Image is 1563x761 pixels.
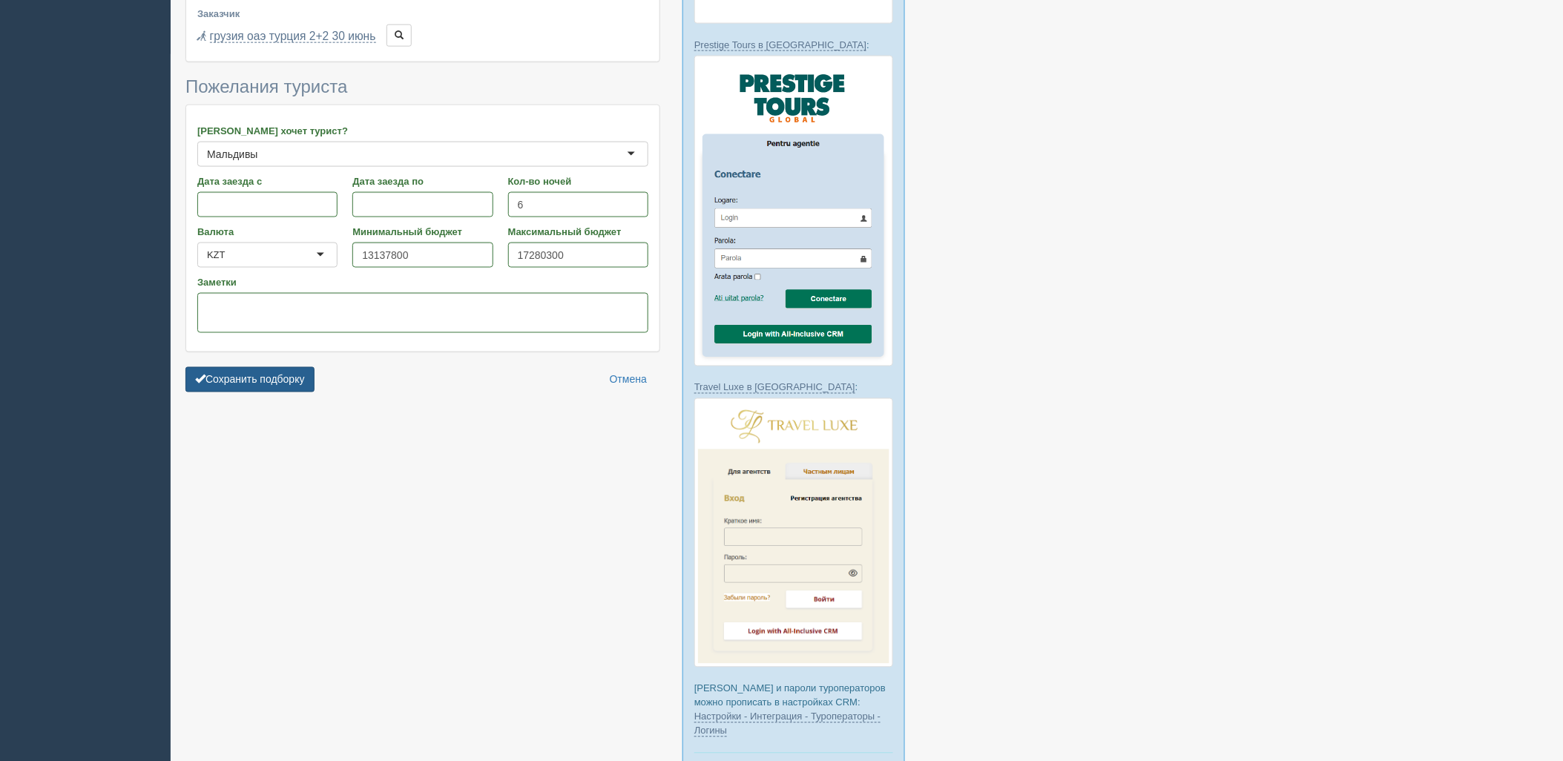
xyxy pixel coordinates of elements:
a: Prestige Tours в [GEOGRAPHIC_DATA] [694,39,866,51]
label: Дата заезда с [197,174,338,188]
a: грузия оаэ турция 2+2 30 июнь [210,30,376,43]
input: 7-10 или 7,10,14 [508,192,648,217]
span: Пожелания туриста [185,76,347,96]
p: : [694,380,893,395]
p: [PERSON_NAME] и пароли туроператоров можно прописать в настройках CRM: [694,682,893,738]
img: prestige-tours-login-via-crm-for-travel-agents.png [694,56,893,366]
button: Сохранить подборку [185,367,315,392]
p: : [694,38,893,52]
div: KZT [207,248,226,263]
a: Отмена [600,367,657,392]
label: Дата заезда по [352,174,493,188]
label: Заказчик [197,7,648,21]
label: Кол-во ночей [508,174,648,188]
label: Заметки [197,275,648,289]
img: travel-luxe-%D0%BB%D0%BE%D0%B3%D0%B8%D0%BD-%D1%87%D0%B5%D1%80%D0%B5%D0%B7-%D1%81%D1%80%D0%BC-%D0%... [694,398,893,668]
label: [PERSON_NAME] хочет турист? [197,124,648,138]
a: Настройки - Интеграция - Туроператоры - Логины [694,711,881,737]
label: Максимальный бюджет [508,225,648,239]
a: Travel Luxe в [GEOGRAPHIC_DATA] [694,382,855,394]
label: Минимальный бюджет [352,225,493,239]
label: Валюта [197,225,338,239]
div: Мальдивы [207,147,258,162]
